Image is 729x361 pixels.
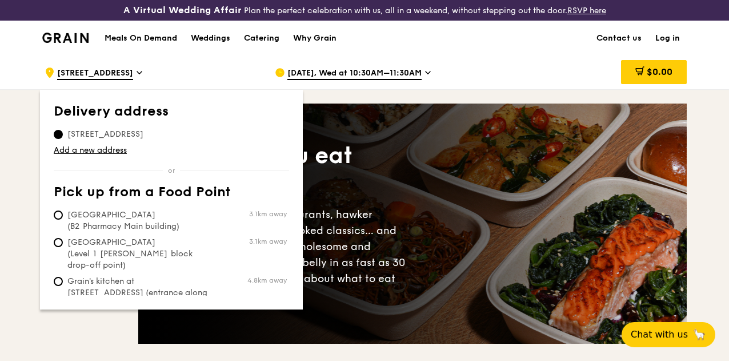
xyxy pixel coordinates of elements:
input: [GEOGRAPHIC_DATA] (Level 1 [PERSON_NAME] block drop-off point)3.1km away [54,238,63,247]
span: [STREET_ADDRESS] [57,68,133,80]
a: Why Grain [286,21,343,55]
span: [STREET_ADDRESS] [54,129,157,140]
span: [GEOGRAPHIC_DATA] (Level 1 [PERSON_NAME] block drop-off point) [54,237,224,271]
a: Weddings [184,21,237,55]
span: Chat with us [631,328,688,342]
span: Grain's kitchen at [STREET_ADDRESS] (entrance along [PERSON_NAME][GEOGRAPHIC_DATA]) [54,276,224,322]
a: GrainGrain [42,20,89,54]
th: Delivery address [54,104,289,124]
div: Catering [244,21,279,55]
a: Add a new address [54,145,289,156]
input: [STREET_ADDRESS] [54,130,63,139]
span: [DATE], Wed at 10:30AM–11:30AM [287,68,422,80]
a: RSVP here [567,6,606,15]
span: $0.00 [647,66,672,77]
div: Weddings [191,21,230,55]
span: 4.8km away [247,276,287,285]
img: Grain [42,33,89,43]
span: 🦙 [692,328,706,342]
span: [GEOGRAPHIC_DATA] (B2 Pharmacy Main building) [54,209,224,232]
a: Log in [648,21,687,55]
input: [GEOGRAPHIC_DATA] (B2 Pharmacy Main building)3.1km away [54,211,63,220]
div: Plan the perfect celebration with us, all in a weekend, without stepping out the door. [122,5,608,16]
span: 3.1km away [249,209,287,219]
a: Contact us [590,21,648,55]
input: Grain's kitchen at [STREET_ADDRESS] (entrance along [PERSON_NAME][GEOGRAPHIC_DATA])4.8km away [54,277,63,286]
h1: Meals On Demand [105,33,177,44]
div: Why Grain [293,21,337,55]
button: Chat with us🦙 [622,322,715,347]
h3: A Virtual Wedding Affair [123,5,242,16]
th: Pick up from a Food Point [54,184,289,205]
a: Catering [237,21,286,55]
span: 3.1km away [249,237,287,246]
